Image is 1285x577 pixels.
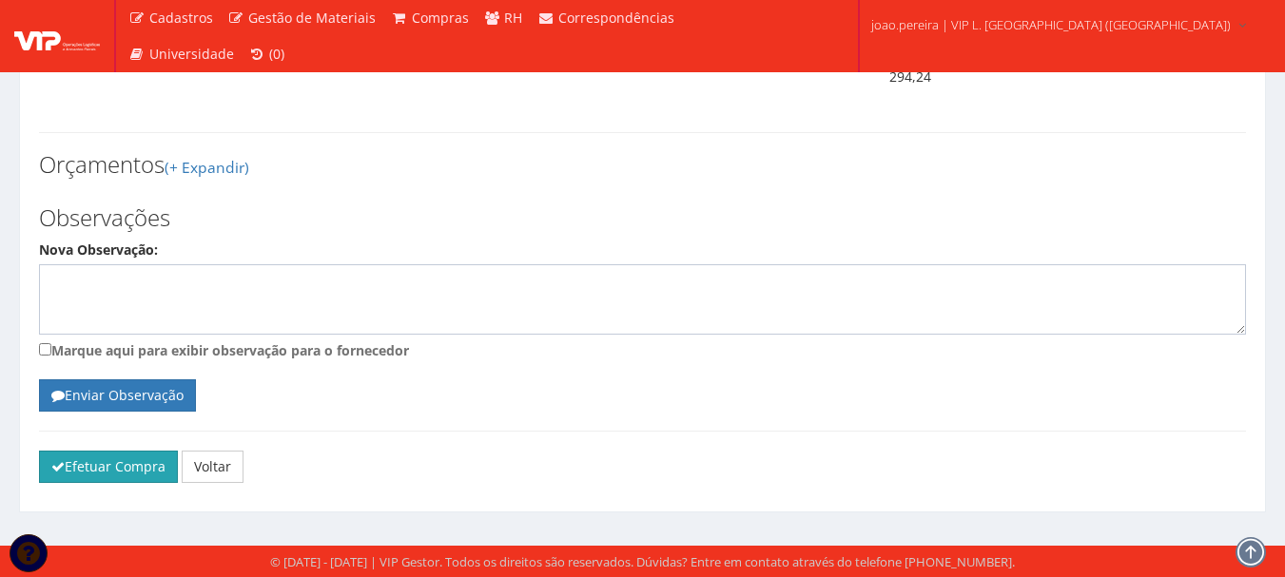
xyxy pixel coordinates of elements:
img: logo [14,22,100,50]
a: (0) [242,36,293,72]
span: (0) [269,45,284,63]
span: Universidade [149,45,234,63]
label: Marque aqui para exibir observação para o fornecedor [39,339,1246,360]
button: Enviar Observação [39,379,196,412]
span: Gestão de Materiais [248,9,376,27]
h3: Observações [39,205,1246,230]
div: © [DATE] - [DATE] | VIP Gestor. Todos os direitos são reservados. Dúvidas? Entre em contato atrav... [270,553,1015,571]
a: (+ Expandir) [165,157,249,178]
label: Nova Observação: [39,240,158,260]
span: Correspondências [558,9,674,27]
h3: Orçamentos [39,152,1246,177]
a: Voltar [182,451,243,483]
button: Efetuar Compra [39,451,178,483]
input: Marque aqui para exibir observação para o fornecedor [39,343,51,356]
span: Compras [412,9,469,27]
a: Universidade [121,36,242,72]
span: RH [504,9,522,27]
span: Cadastros [149,9,213,27]
span: joao.pereira | VIP L. [GEOGRAPHIC_DATA] ([GEOGRAPHIC_DATA]) [871,15,1231,34]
